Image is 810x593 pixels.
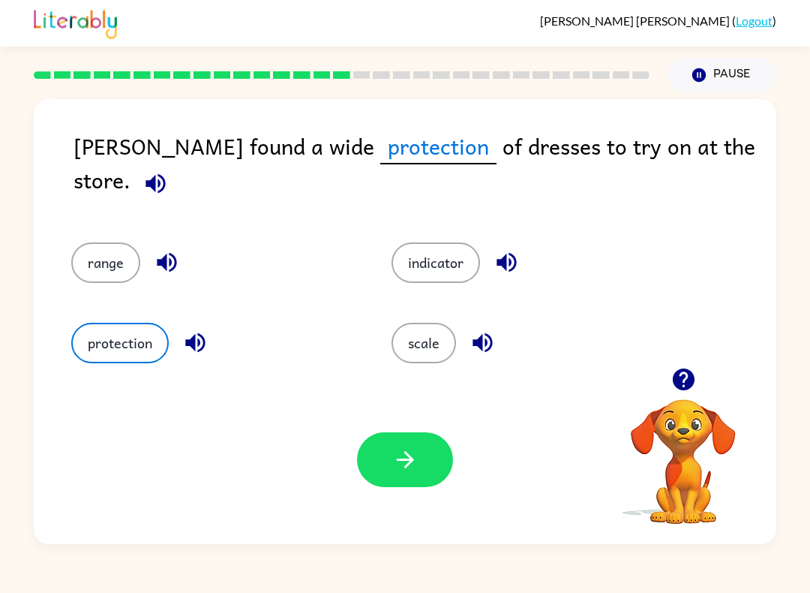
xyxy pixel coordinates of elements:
[391,323,456,363] button: scale
[71,242,140,283] button: range
[540,14,732,28] span: [PERSON_NAME] [PERSON_NAME]
[380,129,496,164] span: protection
[391,242,480,283] button: indicator
[73,129,776,212] div: [PERSON_NAME] found a wide of dresses to try on at the store.
[608,376,758,526] video: Your browser must support playing .mp4 files to use Literably. Please try using another browser.
[34,6,117,39] img: Literably
[71,323,169,363] button: protection
[736,14,772,28] a: Logout
[667,58,776,92] button: Pause
[540,14,776,28] div: ( )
